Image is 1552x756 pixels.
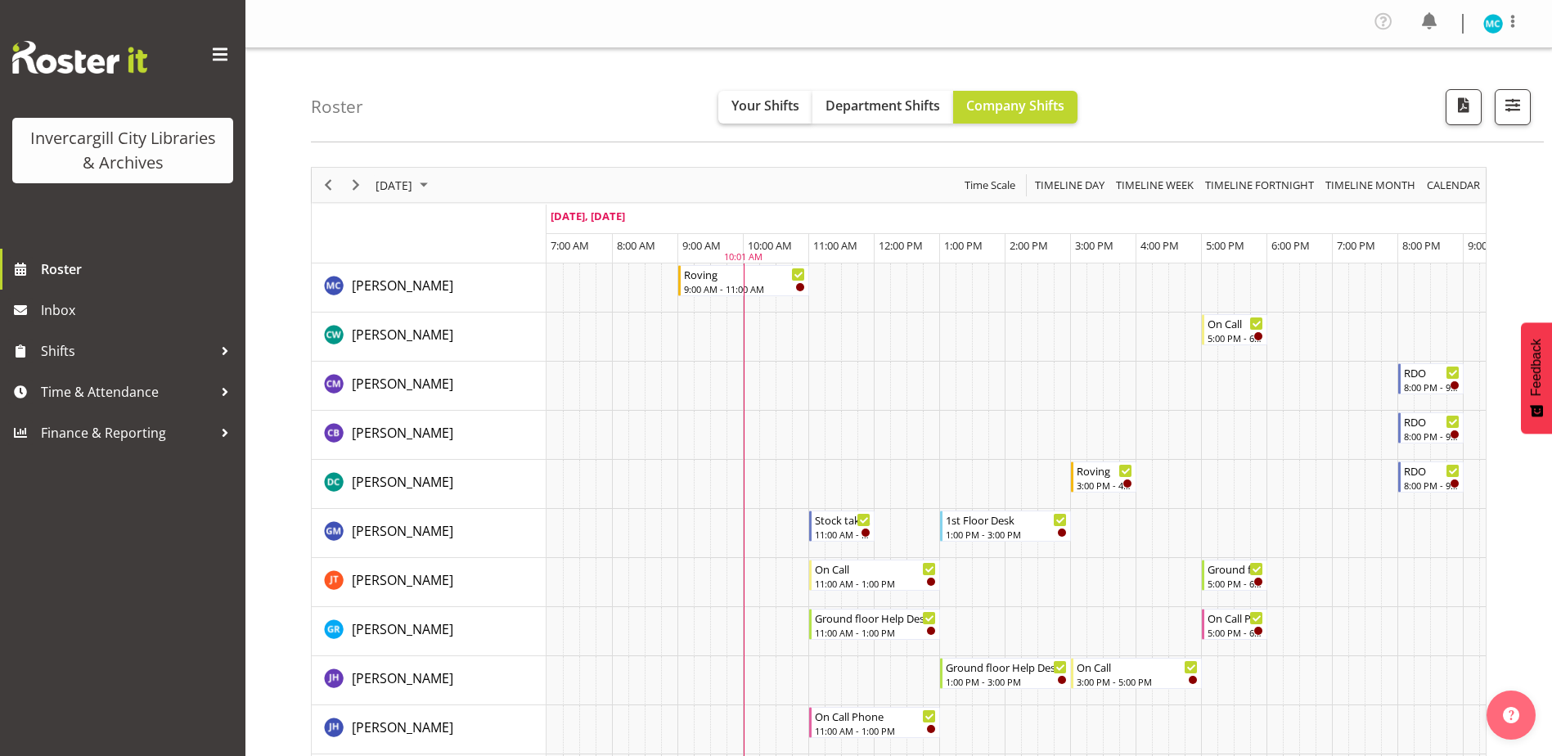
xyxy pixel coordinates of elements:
[1271,238,1310,253] span: 6:00 PM
[311,97,363,116] h4: Roster
[1077,479,1132,492] div: 3:00 PM - 4:00 PM
[815,528,870,541] div: 11:00 AM - 12:00 PM
[1398,412,1464,443] div: Chris Broad"s event - RDO Begin From Friday, September 5, 2025 at 8:00:00 PM GMT+12:00 Ends At Fr...
[748,238,792,253] span: 10:00 AM
[352,718,453,736] span: [PERSON_NAME]
[879,238,923,253] span: 12:00 PM
[815,511,870,528] div: Stock taking
[1446,89,1482,125] button: Download a PDF of the roster for the current day
[352,424,453,442] span: [PERSON_NAME]
[1402,238,1441,253] span: 8:00 PM
[373,175,435,196] button: September 5, 2025
[963,175,1017,196] span: Time Scale
[352,375,453,393] span: [PERSON_NAME]
[809,560,940,591] div: Glen Tomlinson"s event - On Call Begin From Friday, September 5, 2025 at 11:00:00 AM GMT+12:00 En...
[352,718,453,737] a: [PERSON_NAME]
[1140,238,1179,253] span: 4:00 PM
[812,91,953,124] button: Department Shifts
[825,97,940,115] span: Department Shifts
[1324,175,1417,196] span: Timeline Month
[352,619,453,639] a: [PERSON_NAME]
[352,277,453,295] span: [PERSON_NAME]
[1503,707,1519,723] img: help-xxl-2.png
[815,708,936,724] div: On Call Phone
[815,577,936,590] div: 11:00 AM - 1:00 PM
[1032,175,1108,196] button: Timeline Day
[1208,610,1263,626] div: On Call Phone
[1404,462,1460,479] div: RDO
[1404,380,1460,394] div: 8:00 PM - 9:00 PM
[1202,314,1267,345] div: Catherine Wilson"s event - On Call Begin From Friday, September 5, 2025 at 5:00:00 PM GMT+12:00 E...
[41,298,237,322] span: Inbox
[312,656,547,705] td: Jill Harpur resource
[1483,14,1503,34] img: michelle-cunningham11683.jpg
[352,374,453,394] a: [PERSON_NAME]
[312,362,547,411] td: Chamique Mamolo resource
[41,339,213,363] span: Shifts
[946,675,1067,688] div: 1:00 PM - 3:00 PM
[946,511,1067,528] div: 1st Floor Desk
[312,460,547,509] td: Donald Cunningham resource
[352,276,453,295] a: [PERSON_NAME]
[1208,577,1263,590] div: 5:00 PM - 6:00 PM
[944,238,983,253] span: 1:00 PM
[352,473,453,491] span: [PERSON_NAME]
[312,705,547,754] td: Jillian Hunter resource
[1033,175,1106,196] span: Timeline Day
[29,126,217,175] div: Invercargill City Libraries & Archives
[41,380,213,404] span: Time & Attendance
[1077,659,1198,675] div: On Call
[312,509,547,558] td: Gabriel McKay Smith resource
[940,511,1071,542] div: Gabriel McKay Smith"s event - 1st Floor Desk Begin From Friday, September 5, 2025 at 1:00:00 PM G...
[966,97,1064,115] span: Company Shifts
[352,620,453,638] span: [PERSON_NAME]
[684,282,805,295] div: 9:00 AM - 11:00 AM
[1424,175,1483,196] button: Month
[314,168,342,202] div: Previous
[953,91,1077,124] button: Company Shifts
[678,265,809,296] div: Aurora Catu"s event - Roving Begin From Friday, September 5, 2025 at 9:00:00 AM GMT+12:00 Ends At...
[317,175,340,196] button: Previous
[1404,479,1460,492] div: 8:00 PM - 9:00 PM
[731,97,799,115] span: Your Shifts
[312,607,547,656] td: Grace Roscoe-Squires resource
[815,626,936,639] div: 11:00 AM - 1:00 PM
[352,570,453,590] a: [PERSON_NAME]
[1208,560,1263,577] div: Ground floor Help Desk
[1010,238,1048,253] span: 2:00 PM
[1113,175,1197,196] button: Timeline Week
[1208,626,1263,639] div: 5:00 PM - 6:00 PM
[809,707,940,738] div: Jillian Hunter"s event - On Call Phone Begin From Friday, September 5, 2025 at 11:00:00 AM GMT+12...
[1468,238,1506,253] span: 9:00 PM
[1398,363,1464,394] div: Chamique Mamolo"s event - RDO Begin From Friday, September 5, 2025 at 8:00:00 PM GMT+12:00 Ends A...
[1075,238,1113,253] span: 3:00 PM
[946,528,1067,541] div: 1:00 PM - 3:00 PM
[352,423,453,443] a: [PERSON_NAME]
[815,560,936,577] div: On Call
[1404,430,1460,443] div: 8:00 PM - 9:00 PM
[345,175,367,196] button: Next
[312,558,547,607] td: Glen Tomlinson resource
[342,168,370,202] div: Next
[1404,413,1460,430] div: RDO
[12,41,147,74] img: Rosterit website logo
[940,658,1071,689] div: Jill Harpur"s event - Ground floor Help Desk Begin From Friday, September 5, 2025 at 1:00:00 PM G...
[946,659,1067,675] div: Ground floor Help Desk
[682,238,721,253] span: 9:00 AM
[1521,322,1552,434] button: Feedback - Show survey
[1203,175,1317,196] button: Fortnight
[1529,339,1544,396] span: Feedback
[617,238,655,253] span: 8:00 AM
[352,669,453,687] span: [PERSON_NAME]
[352,571,453,589] span: [PERSON_NAME]
[312,263,547,313] td: Aurora Catu resource
[1077,675,1198,688] div: 3:00 PM - 5:00 PM
[1071,658,1202,689] div: Jill Harpur"s event - On Call Begin From Friday, September 5, 2025 at 3:00:00 PM GMT+12:00 Ends A...
[1202,609,1267,640] div: Grace Roscoe-Squires"s event - On Call Phone Begin From Friday, September 5, 2025 at 5:00:00 PM G...
[809,511,875,542] div: Gabriel McKay Smith"s event - Stock taking Begin From Friday, September 5, 2025 at 11:00:00 AM GM...
[551,238,589,253] span: 7:00 AM
[1398,461,1464,493] div: Donald Cunningham"s event - RDO Begin From Friday, September 5, 2025 at 8:00:00 PM GMT+12:00 Ends...
[312,411,547,460] td: Chris Broad resource
[815,724,936,737] div: 11:00 AM - 1:00 PM
[809,609,940,640] div: Grace Roscoe-Squires"s event - Ground floor Help Desk Begin From Friday, September 5, 2025 at 11:...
